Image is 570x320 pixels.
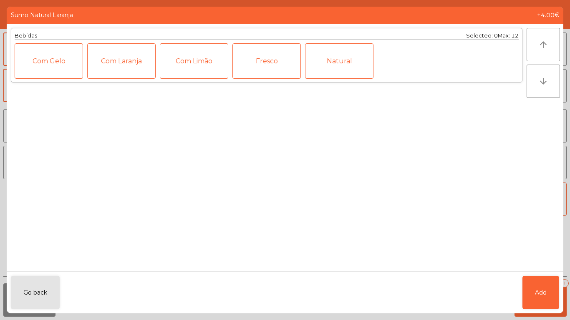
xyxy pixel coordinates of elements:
i: arrow_upward [538,40,548,50]
span: +4.00€ [537,11,559,20]
button: Add [522,276,559,309]
div: Fresco [232,43,301,79]
button: Go back [11,276,60,309]
span: Add [535,288,547,297]
div: Com Limão [160,43,228,79]
div: Natural [305,43,373,79]
div: Com Laranja [87,43,156,79]
div: Com Gelo [15,43,83,79]
span: Max: 12 [498,32,519,39]
button: arrow_upward [527,28,560,61]
span: Selected: 0 [466,32,498,39]
button: arrow_downward [527,65,560,98]
span: Sumo Natural Laranja [11,11,73,20]
i: arrow_downward [538,76,548,86]
div: Bebidas [15,32,37,40]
